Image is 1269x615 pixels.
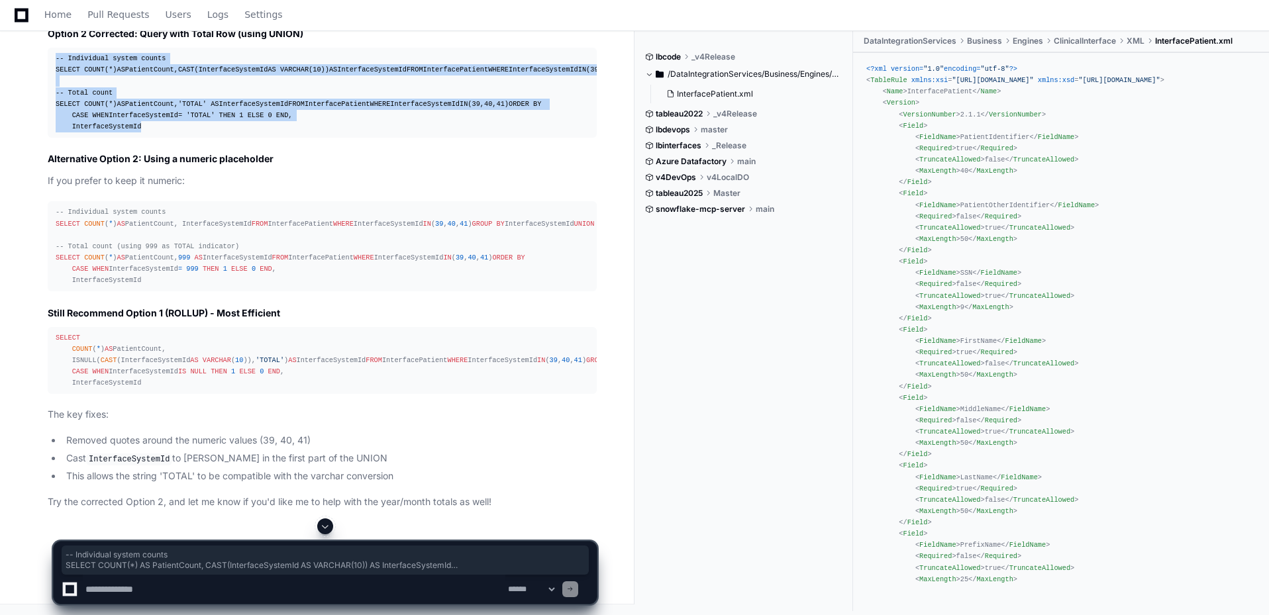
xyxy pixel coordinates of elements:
[972,303,1009,311] span: MaxLength
[915,416,956,424] span: < >
[907,450,928,458] span: Field
[883,87,907,95] span: < >
[1013,496,1074,504] span: TruncateAllowed
[899,246,931,254] span: </ >
[919,224,980,232] span: TruncateAllowed
[911,76,948,84] span: xmlns:xsi
[239,111,243,119] span: 1
[578,66,586,73] span: IN
[919,213,952,220] span: Required
[1013,156,1074,164] span: TruncateAllowed
[460,100,468,108] span: IN
[919,291,980,299] span: TruncateAllowed
[492,254,513,261] span: ORDER
[92,111,109,119] span: WHEN
[923,65,944,73] span: "1.0"
[656,172,696,183] span: v4DevOps
[268,111,272,119] span: 0
[1005,156,1079,164] span: </ >
[178,254,190,261] span: 999
[915,507,960,515] span: < >
[981,65,1009,73] span: "utf-8"
[333,220,354,228] span: WHERE
[105,345,113,353] span: AS
[497,220,505,228] span: BY
[919,337,956,345] span: FieldName
[517,254,525,261] span: BY
[329,66,337,73] span: AS
[84,220,105,228] span: COUNT
[117,66,125,73] span: AS
[713,188,740,199] span: Master
[72,111,89,119] span: CASE
[1009,405,1046,413] span: FieldName
[887,87,903,95] span: Name
[190,356,198,364] span: AS
[1005,337,1042,345] span: FieldName
[84,66,105,73] span: COUNT
[915,473,960,481] span: < >
[590,66,598,73] span: 39
[260,367,264,375] span: 0
[231,367,235,375] span: 1
[756,204,774,214] span: main
[1029,133,1078,141] span: </ >
[84,254,105,261] span: COUNT
[497,100,505,108] span: 41
[919,144,952,152] span: Required
[656,52,681,62] span: lbcode
[231,265,248,273] span: ELSE
[1038,76,1074,84] span: xmlns:xsd
[919,359,980,367] span: TruncateAllowed
[44,11,72,19] span: Home
[1127,36,1144,46] span: XML
[866,65,1017,73] span: <?xml version= encoding= ?>
[915,348,956,356] span: < >
[907,246,928,254] span: Field
[899,326,927,334] span: < >
[366,356,382,364] span: FROM
[488,66,509,73] span: WHERE
[468,254,476,261] span: 40
[883,99,919,107] span: < >
[985,213,1017,220] span: Required
[48,407,597,422] p: The key fixes:
[56,332,589,389] div: ( ) PatientCount, ISNULL( (InterfaceSystemId ( )), ) InterfaceSystemId InterfacePatient Interface...
[972,348,1017,356] span: </ >
[354,254,374,261] span: WHERE
[915,144,956,152] span: < >
[899,178,931,186] span: </ >
[919,485,952,493] span: Required
[976,213,1021,220] span: </ >
[56,334,80,342] span: SELECT
[211,100,219,108] span: AS
[919,201,956,209] span: FieldName
[448,220,456,228] span: 40
[919,156,980,164] span: TruncateAllowed
[903,461,923,469] span: Field
[178,265,182,273] span: =
[1005,496,1079,504] span: </ >
[919,133,956,141] span: FieldName
[101,356,117,364] span: CAST
[288,100,305,108] span: FROM
[656,188,703,199] span: tableau2025
[62,469,597,484] li: This allows the string 'TOTAL' to be compatible with the varchar conversion
[976,416,1021,424] span: </ >
[919,348,952,356] span: Required
[272,254,289,261] span: FROM
[903,258,923,265] span: Field
[976,371,1013,379] span: MaxLength
[166,11,191,19] span: Users
[1001,473,1037,481] span: FieldName
[62,433,597,448] li: Removed quotes around the numeric values (39, 40, 41)
[899,394,927,402] span: < >
[919,280,952,288] span: Required
[480,254,488,261] span: 41
[899,382,931,390] span: </ >
[972,87,1001,95] span: </ >
[919,371,956,379] span: MaxLength
[56,220,80,228] span: SELECT
[972,269,1021,277] span: </ >
[968,507,1017,515] span: </ >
